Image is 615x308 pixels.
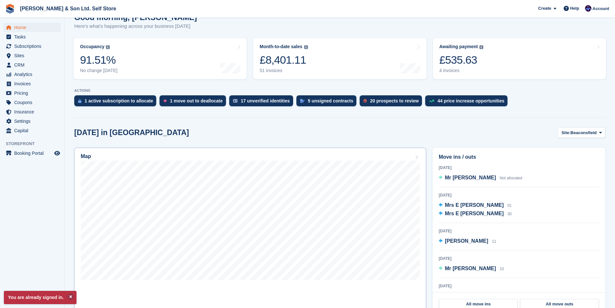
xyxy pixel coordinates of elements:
span: Mr [PERSON_NAME] [445,266,496,271]
span: Create [538,5,551,12]
h2: Move ins / outs [439,153,599,161]
a: menu [3,60,61,69]
div: 5 unsigned contracts [308,98,354,103]
a: menu [3,149,61,158]
div: [DATE] [439,192,599,198]
h2: Map [81,154,91,159]
div: £535.63 [439,53,484,67]
div: 44 price increase opportunities [437,98,504,103]
span: Site: [561,130,570,136]
a: menu [3,42,61,51]
a: Month-to-date sales £8,401.11 51 invoices [253,38,426,79]
a: 44 price increase opportunities [425,95,511,110]
div: No change [DATE] [80,68,118,73]
a: menu [3,70,61,79]
img: Josey Kitching [585,5,591,12]
a: Occupancy 91.51% No change [DATE] [74,38,247,79]
a: menu [3,107,61,116]
span: Not allocated [500,176,522,180]
img: contract_signature_icon-13c848040528278c33f63329250d36e43548de30e8caae1d1a13099fd9432cc5.svg [300,99,305,103]
a: Mr [PERSON_NAME] Not allocated [439,174,522,182]
span: CRM [14,60,53,69]
span: Mrs E [PERSON_NAME] [445,211,504,216]
a: 1 active subscription to allocate [74,95,159,110]
img: icon-info-grey-7440780725fd019a000dd9b08b2336e03edf1995a4989e88bcd33f0948082b44.svg [304,45,308,49]
span: Help [570,5,579,12]
a: Mrs E [PERSON_NAME] 30 [439,210,512,218]
span: Storefront [6,141,64,147]
p: ACTIONS [74,89,605,93]
div: [DATE] [439,165,599,171]
a: Preview store [53,149,61,157]
span: [PERSON_NAME] [445,238,488,244]
span: 10 [500,267,504,271]
a: 5 unsigned contracts [296,95,360,110]
img: prospect-51fa495bee0391a8d652442698ab0144808aea92771e9ea1ae160a38d050c398.svg [364,99,367,103]
img: price_increase_opportunities-93ffe204e8149a01c8c9dc8f82e8f89637d9d84a8eef4429ea346261dce0b2c0.svg [429,100,434,102]
a: Awaiting payment £535.63 4 invoices [433,38,606,79]
p: Here's what's happening across your business [DATE] [74,23,197,30]
a: Mr [PERSON_NAME] 10 [439,265,504,273]
span: Invoices [14,79,53,88]
div: 51 invoices [260,68,308,73]
div: 4 invoices [439,68,484,73]
span: Subscriptions [14,42,53,51]
span: Sites [14,51,53,60]
img: icon-info-grey-7440780725fd019a000dd9b08b2336e03edf1995a4989e88bcd33f0948082b44.svg [479,45,483,49]
div: Awaiting payment [439,44,478,49]
span: Mr [PERSON_NAME] [445,175,496,180]
div: 91.51% [80,53,118,67]
a: menu [3,98,61,107]
a: menu [3,51,61,60]
a: 1 move out to deallocate [159,95,229,110]
span: Analytics [14,70,53,79]
a: [PERSON_NAME] 11 [439,237,496,246]
div: Occupancy [80,44,104,49]
div: [DATE] [439,228,599,234]
a: menu [3,79,61,88]
div: 1 active subscription to allocate [85,98,153,103]
span: Pricing [14,89,53,98]
a: menu [3,32,61,41]
img: icon-info-grey-7440780725fd019a000dd9b08b2336e03edf1995a4989e88bcd33f0948082b44.svg [106,45,110,49]
a: menu [3,126,61,135]
div: 1 move out to deallocate [170,98,222,103]
img: move_outs_to_deallocate_icon-f764333ba52eb49d3ac5e1228854f67142a1ed5810a6f6cc68b1a99e826820c5.svg [163,99,167,103]
span: 30 [507,212,512,216]
img: active_subscription_to_allocate_icon-d502201f5373d7db506a760aba3b589e785aa758c864c3986d89f69b8ff3... [78,99,81,103]
span: Insurance [14,107,53,116]
div: £8,401.11 [260,53,308,67]
span: Account [592,5,609,12]
span: Beaconsfield [570,130,597,136]
span: Coupons [14,98,53,107]
a: Mrs E [PERSON_NAME] 01 [439,201,512,210]
a: 20 prospects to review [360,95,425,110]
div: Month-to-date sales [260,44,302,49]
div: [DATE] [439,283,599,289]
span: Settings [14,117,53,126]
a: 17 unverified identities [229,95,296,110]
span: 01 [507,203,512,208]
button: Site: Beaconsfield [558,127,605,138]
span: Booking Portal [14,149,53,158]
span: Mrs E [PERSON_NAME] [445,202,504,208]
span: 11 [492,239,496,244]
img: verify_identity-adf6edd0f0f0b5bbfe63781bf79b02c33cf7c696d77639b501bdc392416b5a36.svg [233,99,238,103]
div: 20 prospects to review [370,98,419,103]
h2: [DATE] in [GEOGRAPHIC_DATA] [74,128,189,137]
img: stora-icon-8386f47178a22dfd0bd8f6a31ec36ba5ce8667c1dd55bd0f319d3a0aa187defe.svg [5,4,15,14]
span: Home [14,23,53,32]
p: You are already signed in. [4,291,77,304]
a: menu [3,23,61,32]
a: menu [3,117,61,126]
div: 17 unverified identities [241,98,290,103]
div: [DATE] [439,256,599,261]
span: Capital [14,126,53,135]
a: [PERSON_NAME] & Son Ltd. Self Store [17,3,119,14]
span: Tasks [14,32,53,41]
a: menu [3,89,61,98]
